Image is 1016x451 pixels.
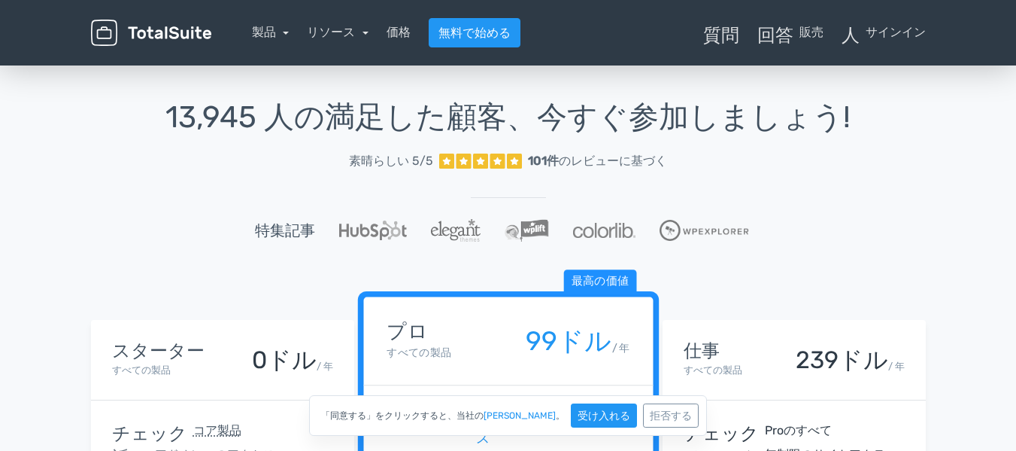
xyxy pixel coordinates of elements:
[112,340,205,361] font: スターター
[484,410,556,421] font: [PERSON_NAME]
[321,410,484,421] font: 「同意する」をクリックすると、当社の
[703,23,793,41] font: 質問_回答
[505,219,549,242] img: WPリフト
[703,23,823,41] a: 質問_回答販売
[339,221,407,240] img: ハブスポット
[571,274,629,288] font: 最高の価値
[643,404,699,428] button: 拒否する
[660,220,749,241] img: WPエクスプローラー
[619,154,667,168] font: に基づく
[91,146,926,176] a: 素晴らしい 5/5 101件のレビューに基づく
[476,411,622,446] font: すべての製品へのアクセス
[799,25,823,39] font: 販売
[684,340,720,361] font: 仕事
[484,411,556,420] a: [PERSON_NAME]
[387,346,451,359] font: すべての製品
[528,154,559,168] font: 101件
[888,361,905,372] font: / 年
[255,221,315,239] font: 特集記事
[526,325,611,357] font: 99ドル
[429,18,520,47] a: 無料で始める
[842,23,926,41] a: 人サインイン
[252,25,290,39] a: 製品
[796,346,888,374] font: 239ドル
[252,346,317,374] font: 0ドル
[866,25,926,39] font: サインイン
[307,25,355,39] font: リソース
[387,23,411,41] a: 価格
[307,25,368,39] a: リソース
[559,154,619,168] font: のレビュー
[842,23,860,41] font: 人
[317,361,333,372] font: / 年
[431,219,480,242] img: エレガントテーマ
[611,342,629,355] font: / 年
[91,20,211,46] img: WordPress用TotalSuite
[252,25,276,39] font: 製品
[573,223,635,238] img: カラーライブラリ
[165,99,851,135] font: 13,945 人の満足した顧客、今すぐ参加しましょう!
[349,154,433,168] font: 素晴らしい 5/5
[112,364,171,376] font: すべての製品
[571,404,637,428] button: 受け入れる
[650,410,692,422] font: 拒否する
[578,410,630,422] font: 受け入れる
[387,25,411,39] font: 価格
[684,364,742,376] font: すべての製品
[556,410,565,421] font: 。
[438,26,511,40] font: 無料で始める
[387,319,428,343] font: プロ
